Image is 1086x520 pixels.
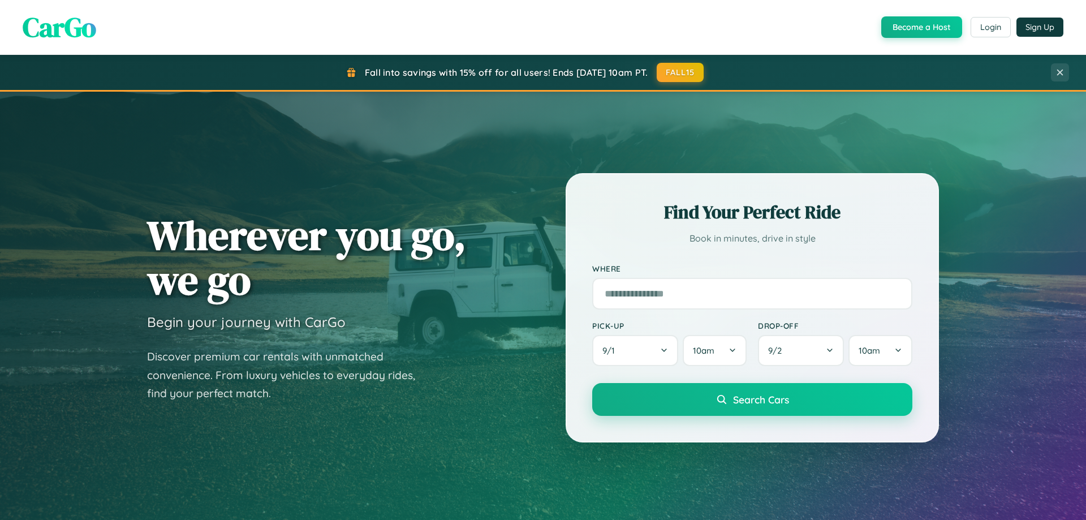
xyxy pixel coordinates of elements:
[848,335,912,366] button: 10am
[758,335,844,366] button: 9/2
[592,230,912,247] p: Book in minutes, drive in style
[592,383,912,416] button: Search Cars
[592,335,678,366] button: 9/1
[733,393,789,406] span: Search Cars
[1016,18,1063,37] button: Sign Up
[147,347,430,403] p: Discover premium car rentals with unmatched convenience. From luxury vehicles to everyday rides, ...
[758,321,912,330] label: Drop-off
[365,67,648,78] span: Fall into savings with 15% off for all users! Ends [DATE] 10am PT.
[657,63,704,82] button: FALL15
[147,213,466,302] h1: Wherever you go, we go
[602,345,620,356] span: 9 / 1
[693,345,714,356] span: 10am
[683,335,747,366] button: 10am
[859,345,880,356] span: 10am
[592,321,747,330] label: Pick-up
[881,16,962,38] button: Become a Host
[592,200,912,225] h2: Find Your Perfect Ride
[147,313,346,330] h3: Begin your journey with CarGo
[592,264,912,273] label: Where
[23,8,96,46] span: CarGo
[768,345,787,356] span: 9 / 2
[971,17,1011,37] button: Login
